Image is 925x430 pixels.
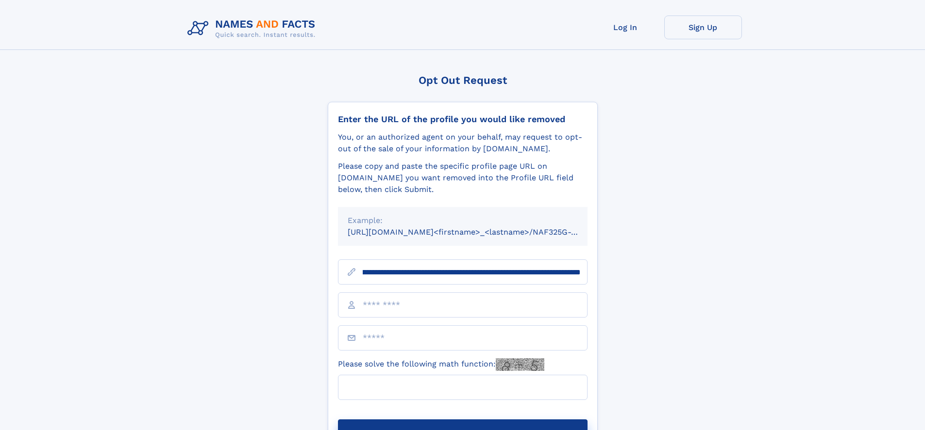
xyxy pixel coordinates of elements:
[348,215,578,226] div: Example:
[587,16,664,39] a: Log In
[338,358,544,371] label: Please solve the following math function:
[338,114,588,125] div: Enter the URL of the profile you would like removed
[328,74,598,86] div: Opt Out Request
[338,131,588,155] div: You, or an authorized agent on your behalf, may request to opt-out of the sale of your informatio...
[338,160,588,195] div: Please copy and paste the specific profile page URL on [DOMAIN_NAME] you want removed into the Pr...
[348,227,606,237] small: [URL][DOMAIN_NAME]<firstname>_<lastname>/NAF325G-xxxxxxxx
[184,16,323,42] img: Logo Names and Facts
[664,16,742,39] a: Sign Up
